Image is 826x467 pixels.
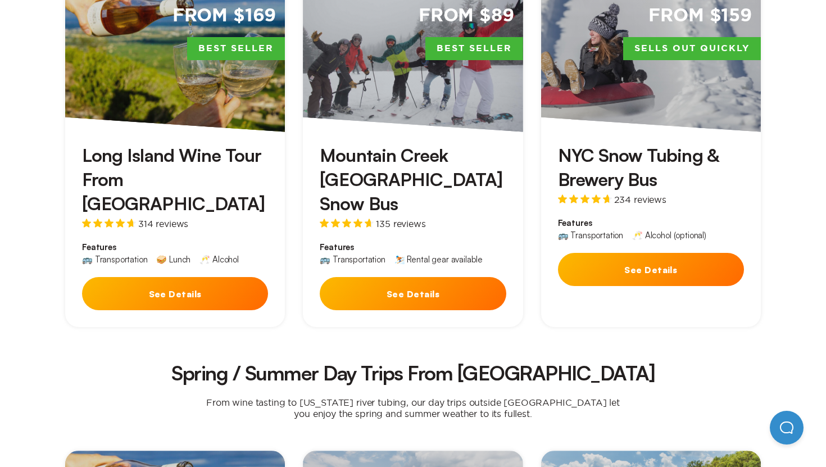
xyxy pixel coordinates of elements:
span: Features [320,242,506,253]
h2: Spring / Summer Day Trips From [GEOGRAPHIC_DATA] [74,363,752,383]
button: See Details [558,253,744,286]
span: Best Seller [187,37,285,61]
div: 🥂 Alcohol (optional) [632,231,706,239]
span: 234 reviews [614,195,666,204]
p: From wine tasting to [US_STATE] river tubing, our day trips outside [GEOGRAPHIC_DATA] let you enj... [188,397,638,419]
span: Best Seller [425,37,523,61]
h3: Mountain Creek [GEOGRAPHIC_DATA] Snow Bus [320,143,506,216]
span: Features [82,242,268,253]
button: See Details [320,277,506,310]
button: See Details [82,277,268,310]
h3: Long Island Wine Tour From [GEOGRAPHIC_DATA] [82,143,268,216]
span: 135 reviews [376,219,425,228]
span: Sells Out Quickly [623,37,761,61]
iframe: Help Scout Beacon - Open [770,411,804,445]
div: 🥪 Lunch [156,255,190,264]
span: Features [558,217,744,229]
div: 🚌 Transportation [320,255,385,264]
h3: NYC Snow Tubing & Brewery Bus [558,143,744,192]
span: 314 reviews [138,219,188,228]
div: 🚌 Transportation [82,255,147,264]
span: From $169 [173,4,276,28]
div: 🥂 Alcohol [199,255,239,264]
span: From $159 [648,4,752,28]
div: ⛷️ Rental gear available [394,255,483,264]
div: 🚌 Transportation [558,231,623,239]
span: From $89 [419,4,514,28]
